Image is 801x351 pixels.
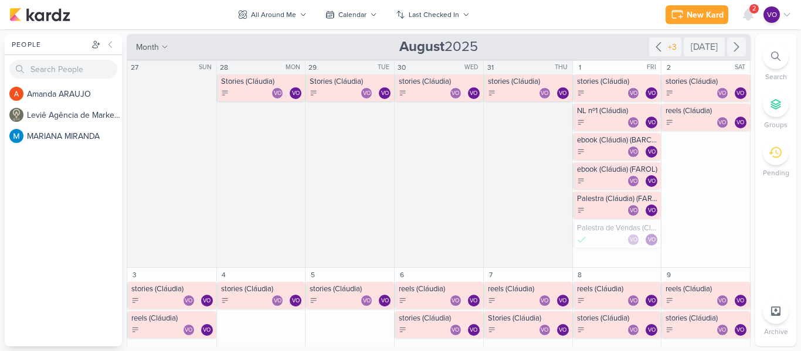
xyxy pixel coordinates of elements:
div: Ventori Oficial [557,324,569,336]
div: Ventori Oficial [627,295,639,306]
p: VO [274,91,281,97]
div: Assignee: Ventori Oficial [646,234,657,246]
p: VO [185,328,192,333]
div: Collaborators: Ventori Oficial [627,175,642,187]
div: reels (Cláudia) [666,284,748,294]
div: Collaborators: Ventori Oficial [271,87,286,99]
div: Ventori Oficial [468,324,480,336]
div: Ventori Oficial [717,295,728,306]
p: VO [630,91,637,97]
div: stories (Cláudia) [310,284,392,294]
div: Collaborators: Ventori Oficial [539,324,554,336]
p: VO [648,208,656,214]
p: VO [363,91,371,97]
div: Palestra de Vendas (Cláudia) [577,223,659,233]
div: Assignee: Ventori Oficial [468,87,480,99]
div: Assignee: Ventori Oficial [646,324,657,336]
div: A m a n d a A R A U J O [27,88,122,100]
div: stories (Cláudia) [399,313,481,323]
p: VO [541,298,548,304]
div: stories (Cláudia) [221,284,303,294]
div: Ventori Oficial [627,175,639,187]
p: VO [203,298,211,304]
div: Assignee: Ventori Oficial [557,295,569,306]
p: VO [630,298,637,304]
div: Assignee: Ventori Oficial [646,117,657,128]
div: Assignee: Ventori Oficial [379,87,391,99]
p: VO [292,298,300,304]
div: Assignee: Ventori Oficial [735,87,746,99]
div: Ventori Oficial [735,87,746,99]
div: Ventori Oficial [646,117,657,128]
div: Ventori Oficial [646,234,657,246]
div: Collaborators: Ventori Oficial [450,87,464,99]
img: Amanda ARAUJO [9,87,23,101]
div: To Do [666,118,674,127]
div: 31 [485,62,497,73]
div: Ventori Oficial [646,87,657,99]
p: VO [292,91,300,97]
div: stories (Cláudia) [131,284,214,294]
div: Collaborators: Ventori Oficial [717,87,731,99]
div: reels (Cláudia) [488,284,570,294]
div: Ventori Oficial [735,295,746,306]
div: 9 [663,269,674,281]
div: To Do [577,297,585,305]
div: reels (Cláudia) [577,284,659,294]
p: VO [736,298,744,304]
div: Stories (Cláudia) [310,77,392,86]
div: Ventori Oficial [450,87,461,99]
p: VO [381,91,389,97]
div: 3 [128,269,140,281]
div: New Kard [687,9,724,21]
div: MON [286,63,304,72]
div: Collaborators: Ventori Oficial [717,295,731,306]
div: 1 [574,62,586,73]
p: VO [452,298,459,304]
p: VO [452,91,459,97]
span: 2 [752,4,756,13]
div: Collaborators: Ventori Oficial [627,117,642,128]
div: Ventori Oficial [539,87,551,99]
div: Ventori Oficial [735,324,746,336]
div: Ventori Oficial [183,324,195,336]
p: VO [470,328,477,333]
img: kardz.app [9,8,70,22]
div: To Do [310,297,318,305]
div: Ventori Oficial [271,87,283,99]
div: Assignee: Ventori Oficial [468,324,480,336]
div: Collaborators: Ventori Oficial [450,295,464,306]
div: Collaborators: Ventori Oficial [539,295,554,306]
div: Collaborators: Ventori Oficial [717,117,731,128]
div: Ventori Oficial [763,6,780,23]
img: MARIANA MIRANDA [9,129,23,143]
img: Leviê Agência de Marketing Digital [9,108,23,122]
div: SAT [735,63,749,72]
div: Ventori Oficial [539,324,551,336]
div: To Do [221,89,229,97]
div: Ventori Oficial [627,146,639,158]
p: VO [718,328,726,333]
p: VO [630,179,637,185]
p: Groups [764,120,788,130]
div: WED [464,63,482,72]
div: THU [555,63,571,72]
p: VO [274,298,281,304]
div: L e v i ê A g ê n c i a d e M a r k e t i n g D i g i t a l [27,109,122,121]
div: To Do [666,89,674,97]
div: Ventori Oficial [627,117,639,128]
span: month [136,41,159,53]
div: 28 [218,62,230,73]
p: VO [470,298,477,304]
div: Ventori Oficial [468,295,480,306]
p: VO [363,298,371,304]
div: Collaborators: Ventori Oficial [183,324,198,336]
div: Collaborators: Ventori Oficial [627,324,642,336]
div: Ventori Oficial [450,295,461,306]
div: Ventori Oficial [627,234,639,246]
div: Ventori Oficial [627,205,639,216]
p: VO [648,179,656,185]
div: Ventori Oficial [557,87,569,99]
div: reels (Cláudia) [399,284,481,294]
p: VO [381,298,389,304]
